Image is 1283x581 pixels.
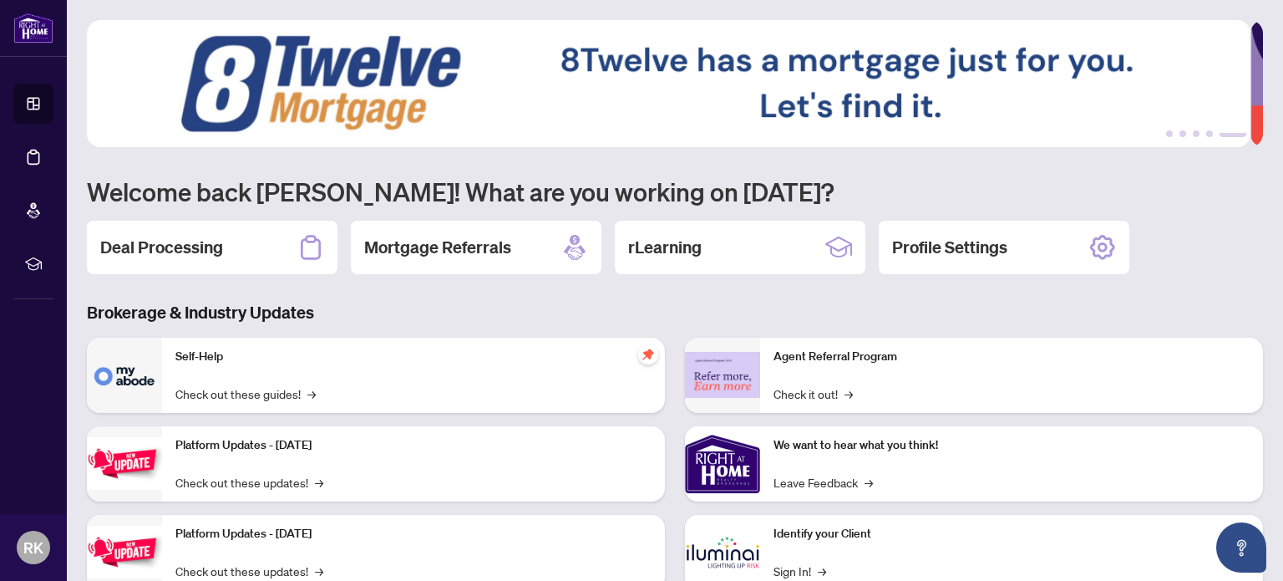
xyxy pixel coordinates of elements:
img: Platform Updates - July 8, 2025 [87,526,162,578]
h3: Brokerage & Industry Updates [87,301,1263,324]
h2: Profile Settings [892,236,1007,259]
p: Agent Referral Program [773,348,1250,366]
a: Check out these guides!→ [175,385,316,403]
button: Open asap [1216,522,1266,573]
img: Self-Help [87,338,162,413]
a: Check out these updates!→ [175,473,323,492]
button: 4 [1206,130,1213,137]
img: Agent Referral Program [685,352,760,398]
button: 2 [1179,130,1186,137]
a: Leave Feedback→ [773,473,873,492]
h2: Mortgage Referrals [364,236,511,259]
p: Identify your Client [773,525,1250,543]
button: 3 [1193,130,1199,137]
span: → [818,562,826,580]
button: 5 [1220,130,1246,137]
h2: rLearning [628,236,702,259]
span: → [844,385,853,403]
img: We want to hear what you think! [685,426,760,502]
h2: Deal Processing [100,236,223,259]
p: Platform Updates - [DATE] [175,436,652,455]
span: → [315,562,323,580]
span: → [307,385,316,403]
a: Check out these updates!→ [175,562,323,580]
a: Sign In!→ [773,562,826,580]
span: → [315,473,323,492]
h1: Welcome back [PERSON_NAME]! What are you working on [DATE]? [87,176,1263,207]
span: → [865,473,873,492]
p: Self-Help [175,348,652,366]
img: Slide 4 [87,20,1250,147]
p: Platform Updates - [DATE] [175,525,652,543]
p: We want to hear what you think! [773,436,1250,455]
span: RK [23,536,43,559]
img: Platform Updates - July 21, 2025 [87,437,162,490]
button: 1 [1166,130,1173,137]
span: pushpin [638,344,658,364]
img: logo [13,13,53,43]
a: Check it out!→ [773,385,853,403]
